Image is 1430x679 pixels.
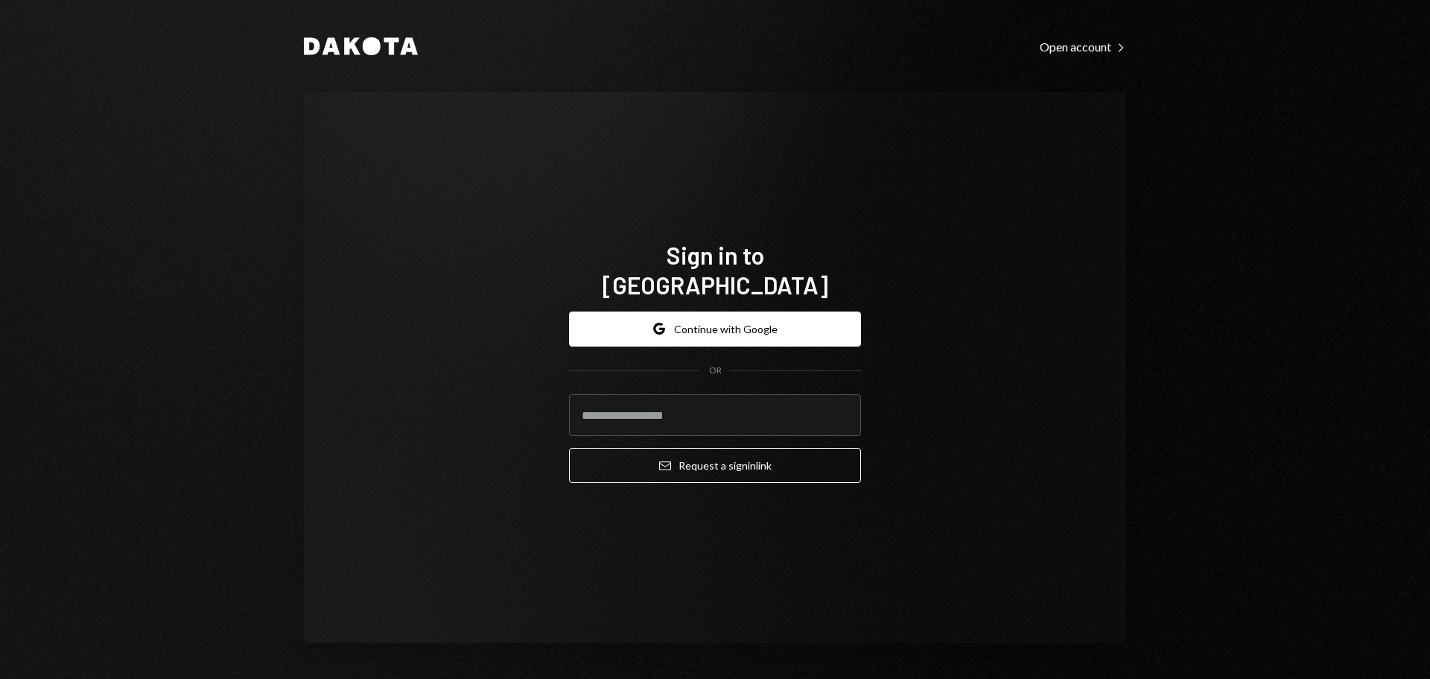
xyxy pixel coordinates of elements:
div: OR [709,364,722,377]
button: Continue with Google [569,312,861,347]
button: Request a signinlink [569,448,861,483]
h1: Sign in to [GEOGRAPHIC_DATA] [569,240,861,300]
div: Open account [1040,40,1126,54]
a: Open account [1040,38,1126,54]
